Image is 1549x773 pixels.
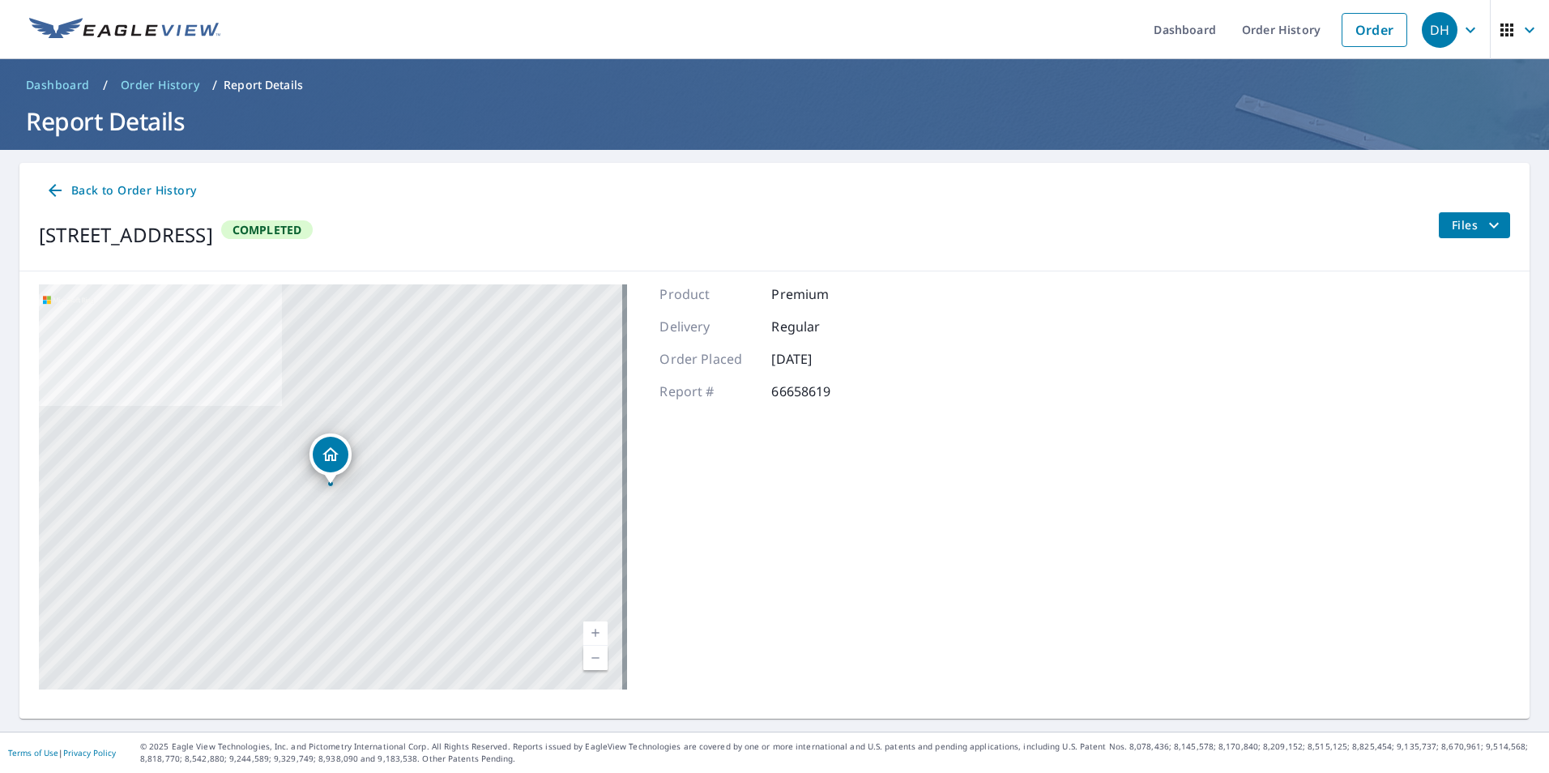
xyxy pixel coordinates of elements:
span: Completed [223,222,312,237]
a: Current Level 17, Zoom Out [583,646,608,670]
p: Premium [771,284,868,304]
a: Terms of Use [8,747,58,758]
a: Current Level 17, Zoom In [583,621,608,646]
p: Product [659,284,757,304]
h1: Report Details [19,105,1530,138]
p: Regular [771,317,868,336]
div: Dropped pin, building 1, Residential property, 21705 102nd Ave SE Snohomish, WA 98296 [309,433,352,484]
p: | [8,748,116,758]
a: Order [1342,13,1407,47]
a: Dashboard [19,72,96,98]
span: Back to Order History [45,181,196,201]
button: filesDropdownBtn-66658619 [1438,212,1510,238]
a: Back to Order History [39,176,203,206]
div: DH [1422,12,1457,48]
p: 66658619 [771,382,868,401]
a: Order History [114,72,206,98]
a: Privacy Policy [63,747,116,758]
span: Files [1452,216,1504,235]
p: Delivery [659,317,757,336]
span: Dashboard [26,77,90,93]
p: Report Details [224,77,303,93]
p: Report # [659,382,757,401]
p: © 2025 Eagle View Technologies, Inc. and Pictometry International Corp. All Rights Reserved. Repo... [140,741,1541,765]
span: Order History [121,77,199,93]
p: Order Placed [659,349,757,369]
p: [DATE] [771,349,868,369]
img: EV Logo [29,18,220,42]
li: / [103,75,108,95]
div: [STREET_ADDRESS] [39,220,213,250]
li: / [212,75,217,95]
nav: breadcrumb [19,72,1530,98]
